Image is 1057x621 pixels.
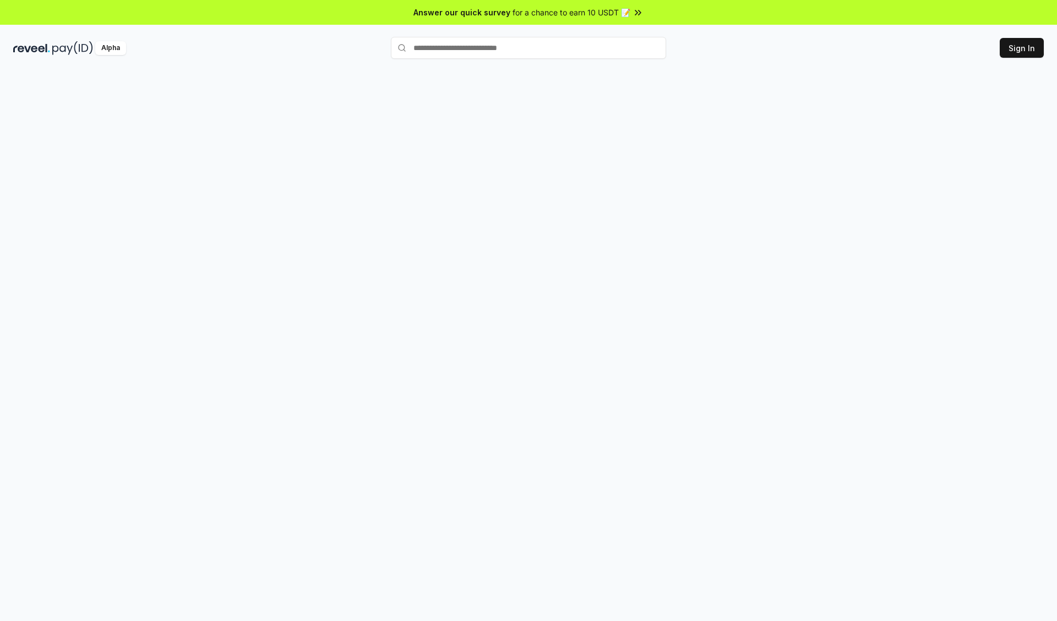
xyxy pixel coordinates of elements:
img: pay_id [52,41,93,55]
span: Answer our quick survey [413,7,510,18]
span: for a chance to earn 10 USDT 📝 [513,7,630,18]
button: Sign In [1000,38,1044,58]
div: Alpha [95,41,126,55]
img: reveel_dark [13,41,50,55]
